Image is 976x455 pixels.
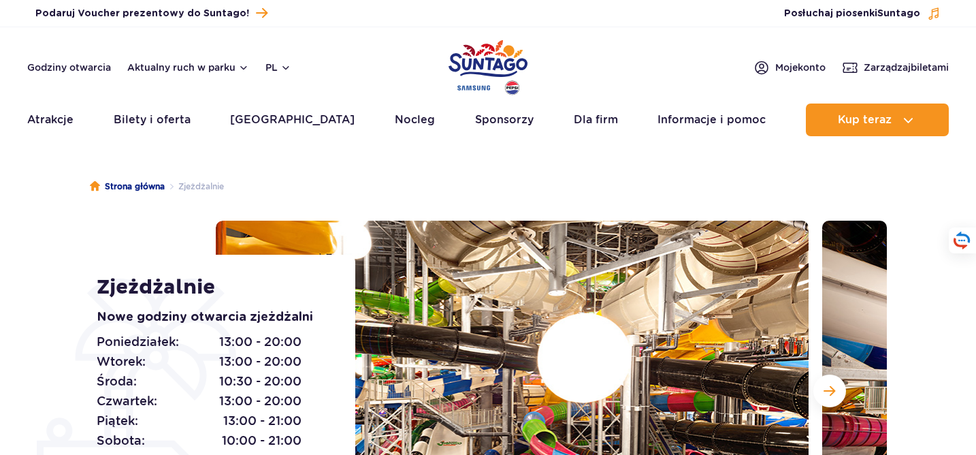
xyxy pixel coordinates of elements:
[219,332,302,351] span: 13:00 - 20:00
[784,7,920,20] span: Posłuchaj piosenki
[97,352,146,371] span: Wtorek:
[27,104,74,136] a: Atrakcje
[775,61,826,74] span: Moje konto
[219,372,302,391] span: 10:30 - 20:00
[97,308,325,327] p: Nowe godziny otwarcia zjeżdżalni
[219,392,302,411] span: 13:00 - 20:00
[842,59,949,76] a: Zarządzajbiletami
[90,180,165,193] a: Strona główna
[753,59,826,76] a: Mojekonto
[219,352,302,371] span: 13:00 - 20:00
[97,372,137,391] span: Środa:
[97,392,157,411] span: Czwartek:
[35,7,249,20] span: Podaruj Voucher prezentowy do Suntago!
[230,104,355,136] a: [GEOGRAPHIC_DATA]
[877,9,920,18] span: Suntago
[27,61,111,74] a: Godziny otwarcia
[395,104,435,136] a: Nocleg
[449,34,527,97] a: Park of Poland
[97,431,145,450] span: Sobota:
[222,431,302,450] span: 10:00 - 21:00
[574,104,618,136] a: Dla firm
[265,61,291,74] button: pl
[475,104,534,136] a: Sponsorzy
[784,7,941,20] button: Posłuchaj piosenkiSuntago
[97,275,325,300] h1: Zjeżdżalnie
[97,332,179,351] span: Poniedziałek:
[838,114,892,126] span: Kup teraz
[35,4,267,22] a: Podaruj Voucher prezentowy do Suntago!
[97,411,138,430] span: Piątek:
[165,180,224,193] li: Zjeżdżalnie
[127,62,249,73] button: Aktualny ruch w parku
[223,411,302,430] span: 13:00 - 21:00
[806,104,949,136] button: Kup teraz
[657,104,766,136] a: Informacje i pomoc
[813,375,846,407] button: Następny slajd
[864,61,949,74] span: Zarządzaj biletami
[114,104,191,136] a: Bilety i oferta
